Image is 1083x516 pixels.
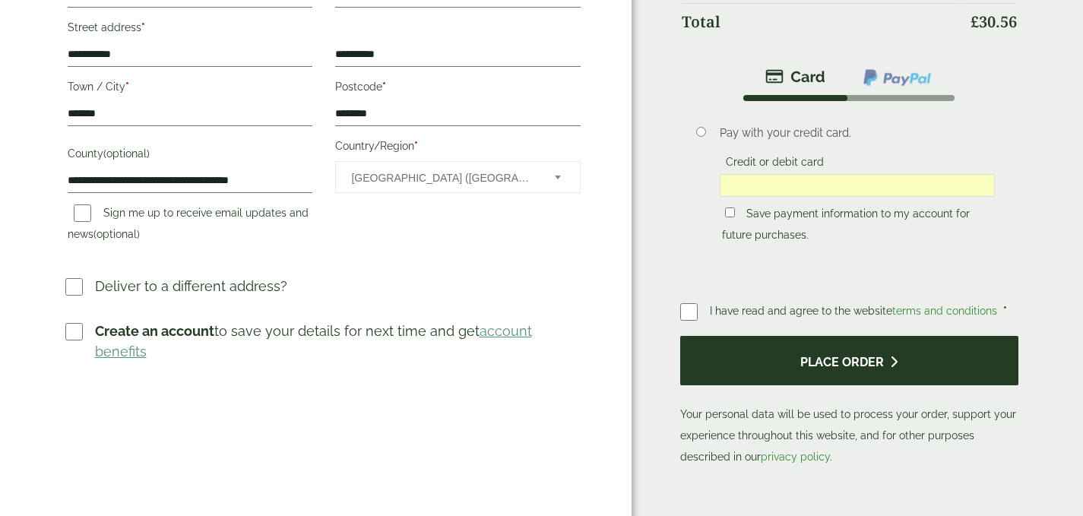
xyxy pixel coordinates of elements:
[141,21,145,33] abbr: required
[335,135,581,161] label: Country/Region
[95,323,214,339] strong: Create an account
[720,125,995,141] p: Pay with your credit card.
[682,3,959,40] th: Total
[103,147,150,160] span: (optional)
[710,305,1000,317] span: I have read and agree to the website
[125,81,129,93] abbr: required
[335,76,581,102] label: Postcode
[68,143,313,169] label: County
[95,276,287,296] p: Deliver to a different address?
[971,11,1017,32] bdi: 30.56
[95,321,584,362] p: to save your details for next time and get
[761,451,830,463] a: privacy policy
[1003,305,1007,317] abbr: required
[722,207,970,245] label: Save payment information to my account for future purchases.
[95,323,532,359] a: account benefits
[680,336,1018,467] p: Your personal data will be used to process your order, support your experience throughout this we...
[74,204,91,222] input: Sign me up to receive email updates and news(optional)
[720,156,830,173] label: Credit or debit card
[414,140,418,152] abbr: required
[724,179,990,192] iframe: Secure card payment input frame
[93,228,140,240] span: (optional)
[862,68,933,87] img: ppcp-gateway.png
[68,76,313,102] label: Town / City
[68,17,313,43] label: Street address
[892,305,997,317] a: terms and conditions
[680,336,1018,385] button: Place order
[351,162,534,194] span: United Kingdom (UK)
[382,81,386,93] abbr: required
[68,207,309,245] label: Sign me up to receive email updates and news
[335,161,581,193] span: Country/Region
[971,11,979,32] span: £
[765,68,825,86] img: stripe.png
